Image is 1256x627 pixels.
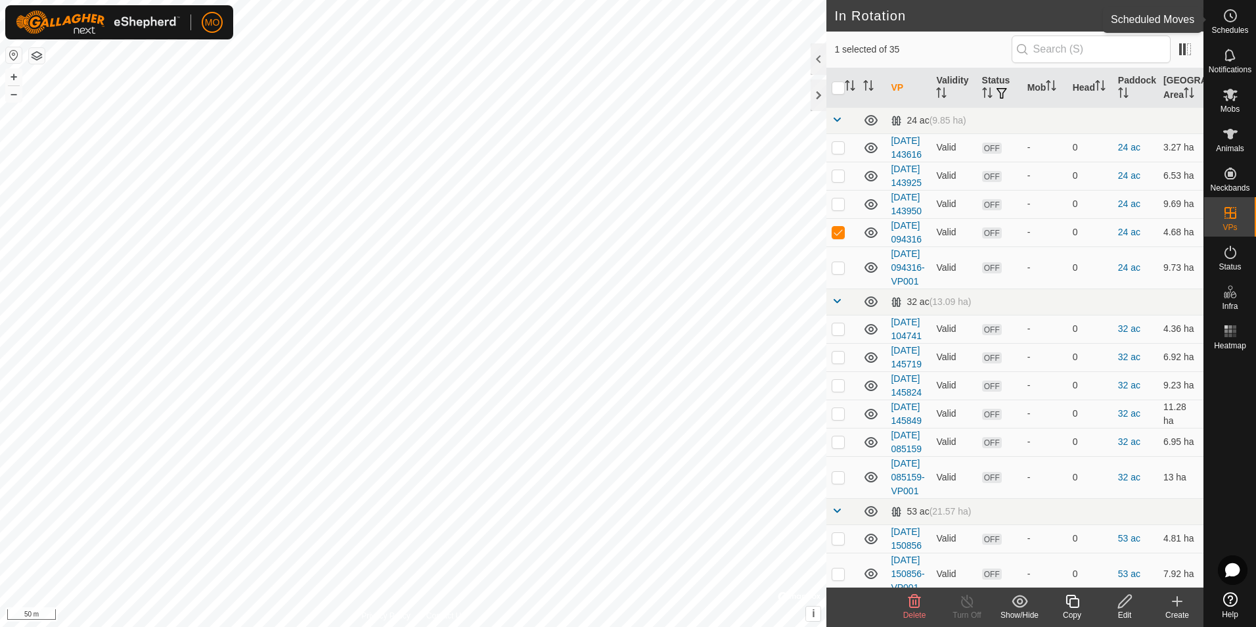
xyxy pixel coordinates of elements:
div: - [1027,141,1062,154]
span: (9.85 ha) [930,115,966,126]
td: 7.92 ha [1158,553,1203,595]
td: 4.36 ha [1158,315,1203,343]
a: 32 ac [1118,408,1140,419]
button: Map Layers [29,48,45,64]
a: [DATE] 145719 [891,345,922,369]
td: Valid [931,190,976,218]
a: [DATE] 143950 [891,192,922,216]
span: 1 selected of 35 [834,43,1011,57]
div: - [1027,350,1062,364]
td: 13 ha [1158,456,1203,498]
td: 0 [1067,400,1113,428]
th: Paddock [1113,68,1158,108]
td: Valid [931,524,976,553]
div: 32 ac [891,296,971,308]
th: Head [1067,68,1113,108]
span: (21.57 ha) [930,506,972,517]
a: 24 ac [1118,198,1140,209]
div: Copy [1046,609,1098,621]
td: 9.73 ha [1158,246,1203,289]
td: Valid [931,162,976,190]
a: [DATE] 143616 [891,135,922,160]
td: 3.27 ha [1158,133,1203,162]
a: [DATE] 085159 [891,430,922,454]
span: OFF [982,143,1002,154]
span: Status [1219,263,1241,271]
td: 11.28 ha [1158,400,1203,428]
p-sorticon: Activate to sort [1184,89,1194,100]
p-sorticon: Activate to sort [1046,82,1056,93]
td: 0 [1067,246,1113,289]
td: 6.95 ha [1158,428,1203,456]
th: VP [886,68,931,108]
a: [DATE] 104741 [891,317,922,341]
div: Edit [1098,609,1151,621]
a: 53 ac [1118,533,1140,544]
a: [DATE] 150856-VP001 [891,555,924,593]
a: Contact Us [426,610,465,622]
a: [DATE] 094316-VP001 [891,248,924,287]
td: 0 [1067,315,1113,343]
a: 24 ac [1118,227,1140,237]
a: [DATE] 150856 [891,526,922,551]
a: [DATE] 085159-VP001 [891,458,924,496]
span: OFF [982,569,1002,580]
div: - [1027,567,1062,581]
td: 4.68 ha [1158,218,1203,246]
a: 53 ac [1118,569,1140,579]
a: 24 ac [1118,142,1140,152]
a: [DATE] 094316 [891,220,922,244]
a: 24 ac [1118,262,1140,273]
input: Search (S) [1012,35,1171,63]
td: 9.23 ha [1158,371,1203,400]
th: Validity [931,68,976,108]
div: 24 ac [891,115,966,126]
p-sorticon: Activate to sort [982,89,993,100]
div: - [1027,407,1062,421]
span: OFF [982,437,1002,448]
td: 0 [1067,190,1113,218]
a: [DATE] 143925 [891,164,922,188]
td: 0 [1067,162,1113,190]
span: Schedules [1211,26,1248,34]
a: [DATE] 145824 [891,373,922,398]
div: - [1027,379,1062,392]
span: Notifications [1209,66,1251,74]
button: + [6,69,22,85]
td: Valid [931,553,976,595]
a: Help [1204,587,1256,624]
div: Turn Off [941,609,993,621]
div: - [1027,169,1062,183]
img: Gallagher Logo [16,11,180,34]
span: i [812,608,815,619]
span: Animals [1216,145,1244,152]
td: 0 [1067,553,1113,595]
div: - [1027,435,1062,449]
div: - [1027,532,1062,546]
span: Help [1222,611,1238,618]
span: OFF [982,171,1002,182]
td: 0 [1067,371,1113,400]
td: 4.81 ha [1158,524,1203,553]
span: OFF [982,472,1002,483]
button: – [6,86,22,102]
th: [GEOGRAPHIC_DATA] Area [1158,68,1203,108]
td: Valid [931,246,976,289]
p-sorticon: Activate to sort [1118,89,1129,100]
div: - [1027,197,1062,211]
span: Heatmap [1214,342,1246,350]
p-sorticon: Activate to sort [936,89,947,100]
td: Valid [931,371,976,400]
td: 0 [1067,428,1113,456]
td: 0 [1067,133,1113,162]
td: 0 [1067,456,1113,498]
div: 53 ac [891,506,971,517]
td: 6.92 ha [1158,343,1203,371]
td: Valid [931,315,976,343]
p-sorticon: Activate to sort [845,82,855,93]
td: Valid [931,400,976,428]
span: OFF [982,262,1002,273]
span: Neckbands [1210,184,1249,192]
div: Create [1151,609,1203,621]
div: - [1027,261,1062,275]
